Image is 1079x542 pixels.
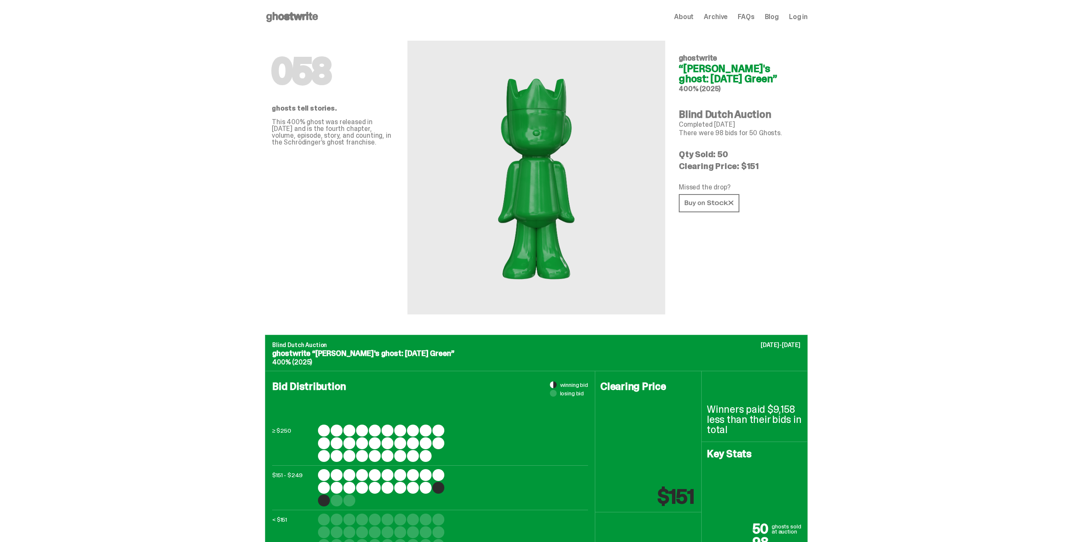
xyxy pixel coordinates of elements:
[272,105,394,112] p: ghosts tell stories.
[272,350,800,357] p: ghostwrite “[PERSON_NAME]'s ghost: [DATE] Green”
[772,524,802,536] p: ghosts sold at auction
[738,14,754,20] a: FAQs
[679,121,801,128] p: Completed [DATE]
[272,469,315,506] p: $151 - $249
[272,358,312,367] span: 400% (2025)
[272,381,588,419] h4: Bid Distribution
[679,109,801,120] h4: Blind Dutch Auction
[443,61,630,294] img: ghostwrite&ldquo;Schrödinger's ghost: Sunday Green&rdquo;
[707,404,802,435] p: Winners paid $9,158 less than their bids in total
[560,390,584,396] span: losing bid
[674,14,694,20] a: About
[679,150,801,158] p: Qty Sold: 50
[707,449,802,459] h4: Key Stats
[704,14,728,20] a: Archive
[679,64,801,84] h4: “[PERSON_NAME]'s ghost: [DATE] Green”
[560,382,588,388] span: winning bid
[272,54,394,88] h1: 058
[761,342,800,348] p: [DATE]-[DATE]
[272,425,315,462] p: ≥ $250
[707,522,772,536] p: 50
[272,119,394,146] p: This 400% ghost was released in [DATE] and is the fourth chapter, volume, episode, story, and cou...
[600,381,696,392] h4: Clearing Price
[679,162,801,170] p: Clearing Price: $151
[679,184,801,191] p: Missed the drop?
[679,53,717,63] span: ghostwrite
[679,84,721,93] span: 400% (2025)
[765,14,779,20] a: Blog
[679,130,801,136] p: There were 98 bids for 50 Ghosts.
[658,486,694,507] p: $151
[272,342,800,348] p: Blind Dutch Auction
[789,14,808,20] a: Log in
